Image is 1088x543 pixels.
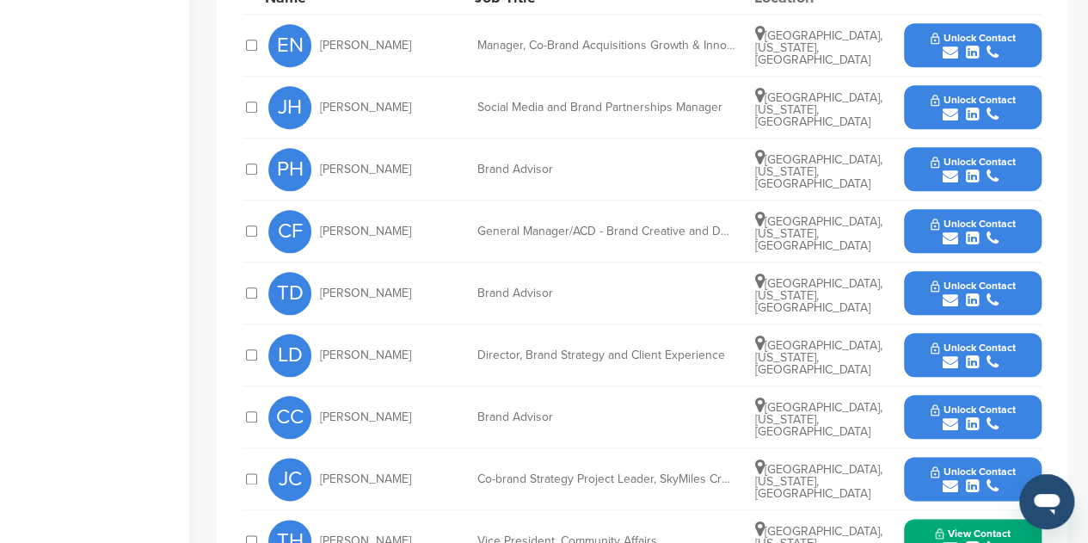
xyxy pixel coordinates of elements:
[320,411,411,423] span: [PERSON_NAME]
[910,268,1036,319] button: Unlock Contact
[268,334,311,377] span: LD
[1019,474,1074,529] iframe: Button to launch messaging window
[910,82,1036,133] button: Unlock Contact
[755,462,882,501] span: [GEOGRAPHIC_DATA], [US_STATE], [GEOGRAPHIC_DATA]
[931,466,1016,478] span: Unlock Contact
[268,458,311,501] span: JC
[910,144,1036,195] button: Unlock Contact
[935,528,1011,540] span: View Contact
[910,206,1036,257] button: Unlock Contact
[320,164,411,176] span: [PERSON_NAME]
[755,28,882,67] span: [GEOGRAPHIC_DATA], [US_STATE], [GEOGRAPHIC_DATA]
[910,392,1036,443] button: Unlock Contact
[931,32,1016,44] span: Unlock Contact
[268,24,311,67] span: EN
[931,342,1016,354] span: Unlock Contact
[477,411,735,423] div: Brand Advisor
[931,404,1016,416] span: Unlock Contact
[931,218,1016,230] span: Unlock Contact
[910,20,1036,71] button: Unlock Contact
[755,276,882,315] span: [GEOGRAPHIC_DATA], [US_STATE], [GEOGRAPHIC_DATA]
[268,148,311,191] span: PH
[320,473,411,485] span: [PERSON_NAME]
[910,330,1036,381] button: Unlock Contact
[755,214,882,253] span: [GEOGRAPHIC_DATA], [US_STATE], [GEOGRAPHIC_DATA]
[477,287,735,299] div: Brand Advisor
[477,349,735,361] div: Director, Brand Strategy and Client Experience
[320,225,411,238] span: [PERSON_NAME]
[477,102,735,114] div: Social Media and Brand Partnerships Manager
[477,473,735,485] div: Co-brand Strategy Project Leader, SkyMiles Credit Card Insights & Analytics
[477,225,735,238] div: General Manager/ACD - Brand Creative and Design at Delta Air Lines
[931,156,1016,168] span: Unlock Contact
[910,454,1036,505] button: Unlock Contact
[755,152,882,191] span: [GEOGRAPHIC_DATA], [US_STATE], [GEOGRAPHIC_DATA]
[268,86,311,129] span: JH
[755,90,882,129] span: [GEOGRAPHIC_DATA], [US_STATE], [GEOGRAPHIC_DATA]
[755,400,882,439] span: [GEOGRAPHIC_DATA], [US_STATE], [GEOGRAPHIC_DATA]
[477,40,735,52] div: Manager, Co-Brand Acquisitions Growth & Innovation
[268,210,311,253] span: CF
[268,396,311,439] span: CC
[931,94,1016,106] span: Unlock Contact
[320,102,411,114] span: [PERSON_NAME]
[320,40,411,52] span: [PERSON_NAME]
[268,272,311,315] span: TD
[477,164,735,176] div: Brand Advisor
[320,287,411,299] span: [PERSON_NAME]
[931,280,1016,292] span: Unlock Contact
[320,349,411,361] span: [PERSON_NAME]
[755,338,882,377] span: [GEOGRAPHIC_DATA], [US_STATE], [GEOGRAPHIC_DATA]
